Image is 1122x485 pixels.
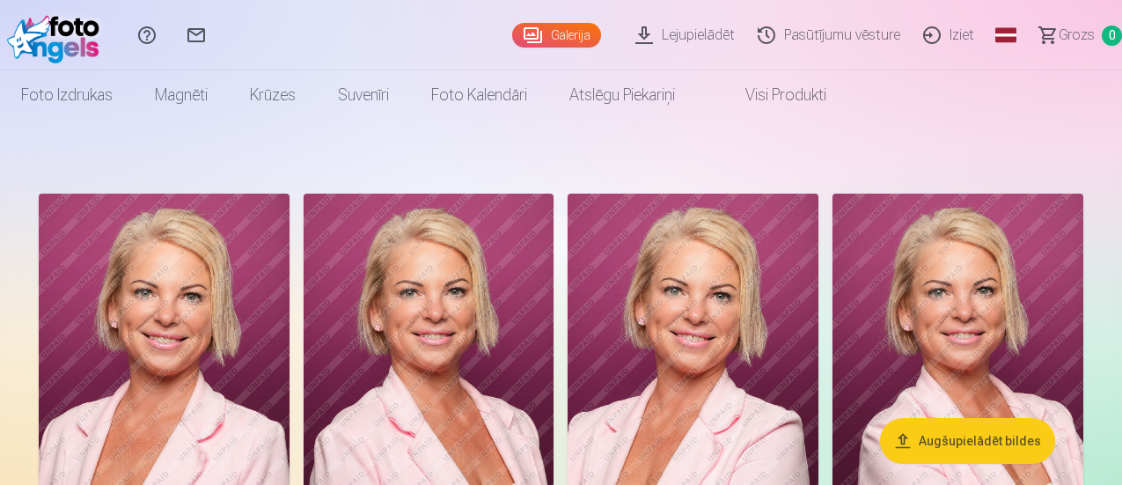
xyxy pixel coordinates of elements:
a: Atslēgu piekariņi [548,70,696,120]
a: Galerija [512,23,601,48]
a: Krūzes [229,70,317,120]
img: /fa1 [7,7,108,63]
a: Magnēti [134,70,229,120]
a: Suvenīri [317,70,410,120]
button: Augšupielādēt bildes [880,418,1055,464]
a: Visi produkti [696,70,847,120]
span: 0 [1102,26,1122,46]
span: Grozs [1059,25,1095,46]
a: Foto kalendāri [410,70,548,120]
